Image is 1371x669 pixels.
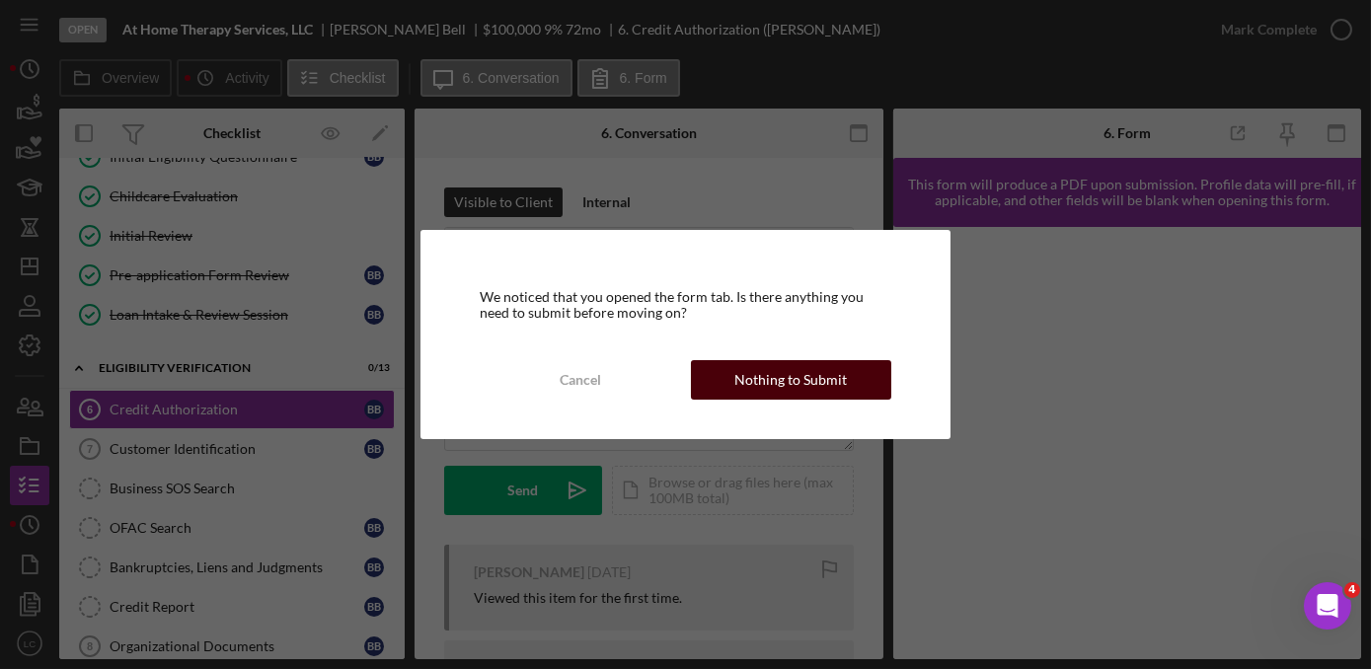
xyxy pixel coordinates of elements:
span: 4 [1344,582,1360,598]
button: Cancel [480,360,680,400]
div: Nothing to Submit [734,360,847,400]
div: We noticed that you opened the form tab. Is there anything you need to submit before moving on? [480,289,891,321]
iframe: Intercom live chat [1304,582,1351,630]
div: Cancel [560,360,601,400]
button: Nothing to Submit [691,360,891,400]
